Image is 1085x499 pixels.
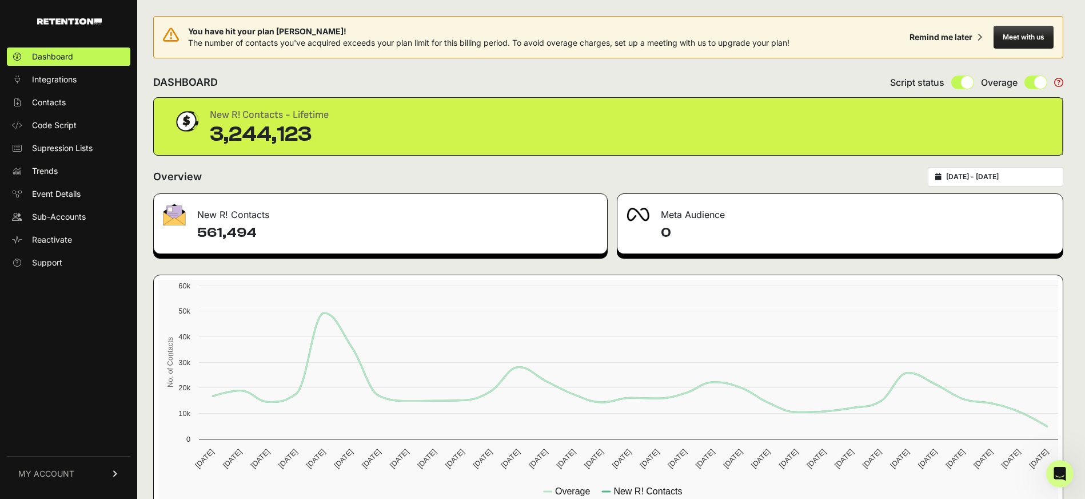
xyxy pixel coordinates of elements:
[210,123,329,146] div: 3,244,123
[163,204,186,225] img: fa-envelope-19ae18322b30453b285274b1b8af3d052b27d846a4fbe8435d1a52b978f639a2.png
[32,51,73,62] span: Dashboard
[7,185,130,203] a: Event Details
[32,188,81,200] span: Event Details
[972,447,994,470] text: [DATE]
[7,93,130,112] a: Contacts
[188,38,789,47] span: The number of contacts you've acquired exceeds your plan limit for this billing period. To avoid ...
[583,447,605,470] text: [DATE]
[178,332,190,341] text: 40k
[193,447,216,470] text: [DATE]
[186,435,190,443] text: 0
[210,107,329,123] div: New R! Contacts - Lifetime
[360,447,382,470] text: [DATE]
[617,194,1063,228] div: Meta Audience
[499,447,521,470] text: [DATE]
[721,447,744,470] text: [DATE]
[18,468,74,480] span: MY ACCOUNT
[32,120,77,131] span: Code Script
[7,47,130,66] a: Dashboard
[1046,460,1074,488] iframe: Intercom live chat
[166,337,174,387] text: No. of Contacts
[994,26,1054,49] button: Meet with us
[32,74,77,85] span: Integrations
[7,70,130,89] a: Integrations
[197,224,598,242] h4: 561,494
[1000,447,1022,470] text: [DATE]
[32,142,93,154] span: Supression Lists
[7,139,130,157] a: Supression Lists
[37,18,102,25] img: Retention.com
[472,447,494,470] text: [DATE]
[611,447,633,470] text: [DATE]
[178,409,190,418] text: 10k
[661,224,1054,242] h4: 0
[944,447,967,470] text: [DATE]
[888,447,911,470] text: [DATE]
[627,208,649,221] img: fa-meta-2f981b61bb99beabf952f7030308934f19ce035c18b003e963880cc3fabeebb7.png
[910,31,972,43] div: Remind me later
[7,254,130,272] a: Support
[178,307,190,315] text: 50k
[7,456,130,491] a: MY ACCOUNT
[416,447,438,470] text: [DATE]
[694,447,716,470] text: [DATE]
[32,257,62,268] span: Support
[178,282,190,290] text: 60k
[178,383,190,392] text: 20k
[32,165,58,177] span: Trends
[277,447,299,470] text: [DATE]
[388,447,410,470] text: [DATE]
[666,447,688,470] text: [DATE]
[332,447,354,470] text: [DATE]
[555,447,577,470] text: [DATE]
[153,169,202,185] h2: Overview
[221,447,244,470] text: [DATE]
[805,447,827,470] text: [DATE]
[981,76,1018,89] span: Overage
[777,447,800,470] text: [DATE]
[32,58,139,114] h1: We want to know what you think!
[638,447,660,470] text: [DATE]
[555,486,590,496] text: Overage
[172,107,201,136] img: dollar-coin-05c43ed7efb7bc0c12610022525b4bbbb207c7efeef5aecc26f025e68dcafac9.png
[178,358,190,367] text: 30k
[32,234,72,245] span: Reactivate
[833,447,855,470] text: [DATE]
[444,447,466,470] text: [DATE]
[1028,447,1050,470] text: [DATE]
[305,447,327,470] text: [DATE]
[749,447,772,470] text: [DATE]
[890,76,944,89] span: Script status
[527,447,549,470] text: [DATE]
[7,231,130,249] a: Reactivate
[905,27,987,47] button: Remind me later
[916,447,939,470] text: [DATE]
[613,486,682,496] text: New R! Contacts
[32,97,66,108] span: Contacts
[7,162,130,180] a: Trends
[133,11,165,43] span: Close survey
[153,74,218,90] h2: DASHBOARD
[861,447,883,470] text: [DATE]
[188,26,789,37] span: You have hit your plan [PERSON_NAME]!
[7,208,130,226] a: Sub-Accounts
[7,116,130,134] a: Code Script
[32,211,86,223] span: Sub-Accounts
[154,194,607,228] div: New R! Contacts
[249,447,271,470] text: [DATE]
